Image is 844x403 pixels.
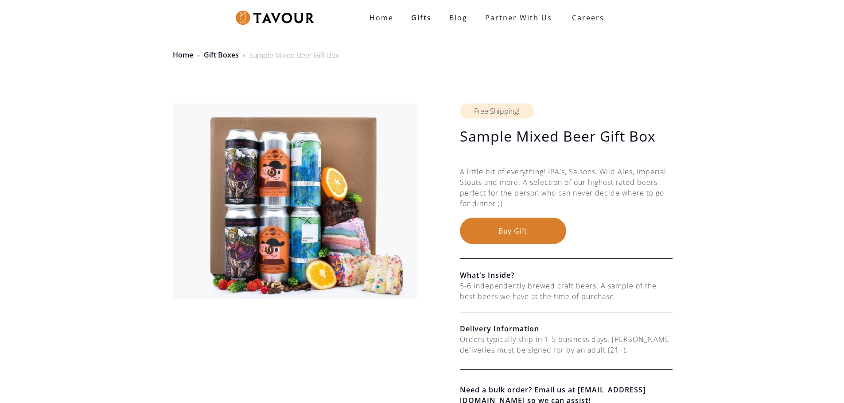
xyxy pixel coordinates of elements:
a: Blog [440,9,476,27]
strong: Home [369,13,393,23]
strong: Careers [572,9,604,27]
div: Orders typically ship in 1-5 business days. [PERSON_NAME] deliveries must be signed for by an adu... [460,334,673,355]
a: Home [361,9,402,27]
h6: Delivery Information [460,323,673,334]
div: Free Shipping! [460,104,534,119]
h6: What's Inside? [460,270,673,280]
div: 5-6 independently brewed craft beers. A sample of the best beers we have at the time of purchase. [460,280,673,302]
a: Careers [561,5,611,30]
a: Gift Boxes [204,50,239,60]
div: Sample Mixed Beer Gift Box [249,50,339,61]
button: Buy Gift [460,218,566,244]
a: Home [173,50,193,60]
a: partner with us [476,9,561,27]
h1: Sample Mixed Beer Gift Box [460,127,673,145]
div: A little bit of everything! IPA's, Saisons, Wild Ales, Imperial Stouts and more. A selection of o... [460,166,673,218]
a: Gifts [402,9,440,27]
